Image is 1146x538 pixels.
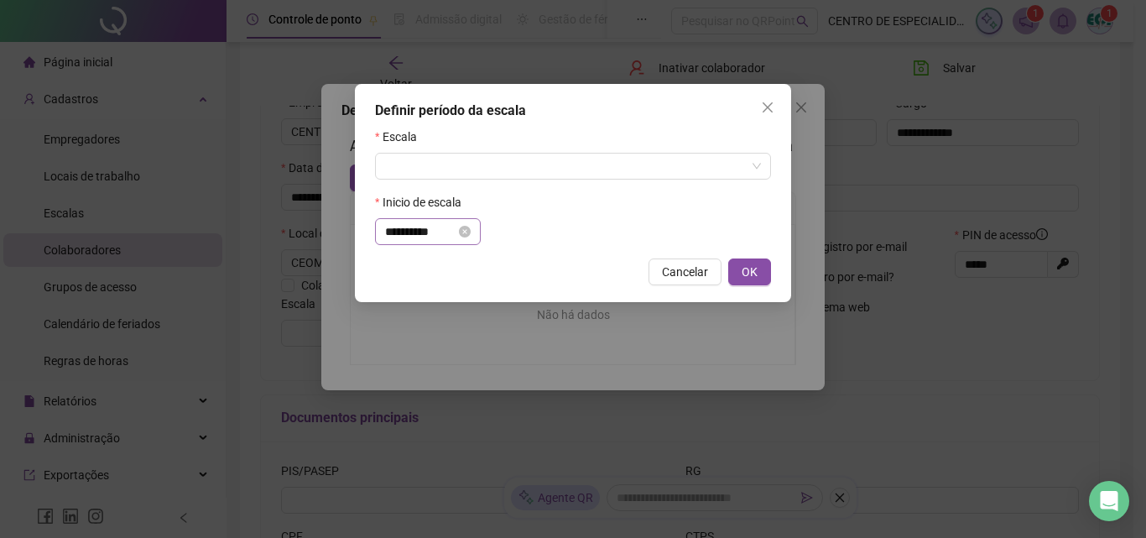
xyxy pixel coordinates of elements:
[728,259,771,285] button: OK
[459,226,471,238] span: close-circle
[742,263,758,281] span: OK
[375,193,472,212] label: Inicio de escala
[662,263,708,281] span: Cancelar
[649,259,721,285] button: Cancelar
[761,101,774,114] span: close
[375,101,771,121] div: Definir período da escala
[1089,481,1129,521] div: Open Intercom Messenger
[754,94,781,121] button: Close
[375,128,428,146] label: Escala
